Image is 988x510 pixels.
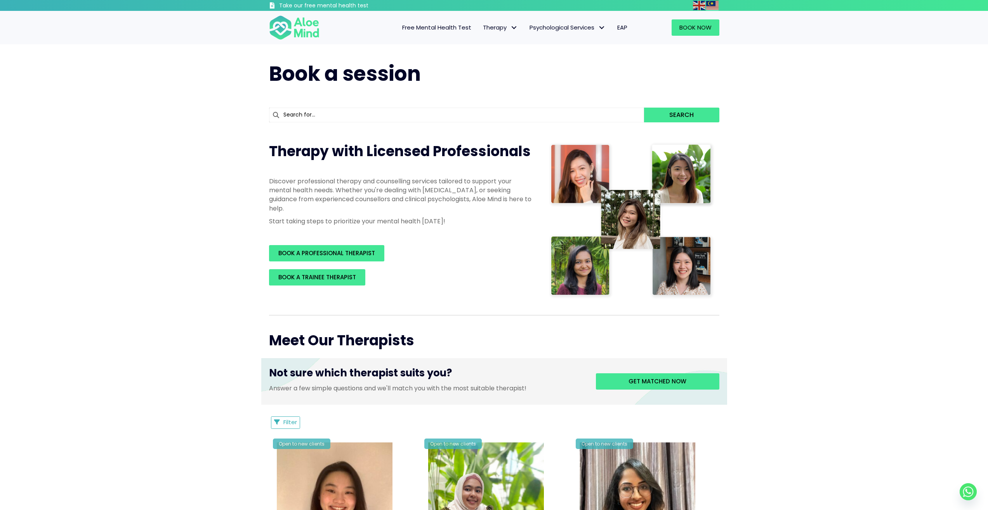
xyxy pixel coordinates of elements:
[483,23,518,31] span: Therapy
[278,273,356,281] span: BOOK A TRAINEE THERAPIST
[524,19,611,36] a: Psychological ServicesPsychological Services: submenu
[279,2,410,10] h3: Take our free mental health test
[271,416,300,429] button: Filter Listings
[269,2,410,11] a: Take our free mental health test
[644,108,719,122] button: Search
[283,418,297,426] span: Filter
[672,19,719,36] a: Book Now
[693,1,705,10] img: en
[509,22,520,33] span: Therapy: submenu
[424,439,482,449] div: Open to new clients
[269,15,319,40] img: Aloe mind Logo
[629,377,686,385] span: Get matched now
[269,217,533,226] p: Start taking steps to prioritize your mental health [DATE]!
[611,19,633,36] a: EAP
[530,23,606,31] span: Psychological Services
[477,19,524,36] a: TherapyTherapy: submenu
[617,23,627,31] span: EAP
[706,1,719,10] img: ms
[269,245,384,261] a: BOOK A PROFESSIONAL THERAPIST
[269,269,365,285] a: BOOK A TRAINEE THERAPIST
[596,373,719,390] a: Get matched now
[269,59,421,88] span: Book a session
[706,1,719,10] a: Malay
[269,366,584,384] h3: Not sure which therapist suits you?
[269,108,644,122] input: Search for...
[269,384,584,393] p: Answer a few simple questions and we'll match you with the most suitable therapist!
[576,439,633,449] div: Open to new clients
[396,19,477,36] a: Free Mental Health Test
[693,1,706,10] a: English
[960,483,977,500] a: Whatsapp
[330,19,633,36] nav: Menu
[402,23,471,31] span: Free Mental Health Test
[273,439,330,449] div: Open to new clients
[269,177,533,213] p: Discover professional therapy and counselling services tailored to support your mental health nee...
[269,331,414,350] span: Meet Our Therapists
[278,249,375,257] span: BOOK A PROFESSIONAL THERAPIST
[679,23,712,31] span: Book Now
[549,142,715,299] img: Therapist collage
[596,22,608,33] span: Psychological Services: submenu
[269,141,531,161] span: Therapy with Licensed Professionals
